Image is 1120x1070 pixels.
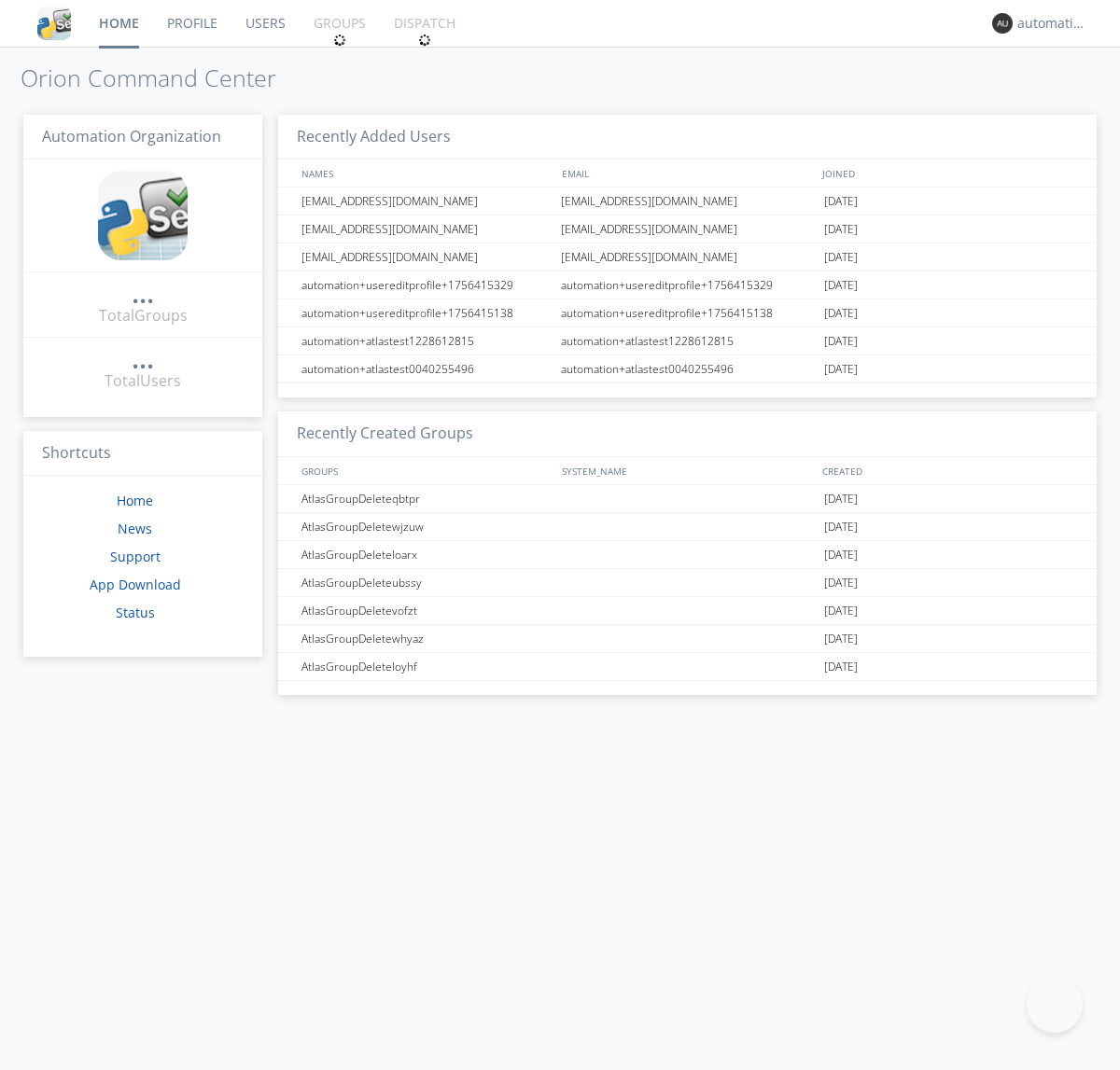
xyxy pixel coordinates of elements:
[297,355,555,382] div: automation+atlastest0040255496
[118,520,152,537] a: News
[297,541,555,568] div: AtlasGroupDeleteloarx
[297,215,555,243] div: [EMAIL_ADDRESS][DOMAIN_NAME]
[824,541,858,569] span: [DATE]
[556,188,819,215] div: [EMAIL_ADDRESS][DOMAIN_NAME]
[556,327,819,354] div: automation+atlastest1228612815
[110,548,161,565] a: Support
[37,7,71,40] img: cddb5a64eb264b2086981ab96f4c1ba7
[278,597,1097,625] a: AtlasGroupDeletevofzt[DATE]
[278,327,1097,355] a: automation+atlastest1228612815automation+atlastest1228612815[DATE]
[278,243,1097,271] a: [EMAIL_ADDRESS][DOMAIN_NAME][EMAIL_ADDRESS][DOMAIN_NAME][DATE]
[278,115,1097,160] h3: Recently Added Users
[556,299,819,327] div: automation+usereditprofile+1756415138
[824,569,858,597] span: [DATE]
[278,625,1097,653] a: AtlasGroupDeletewhyaz[DATE]
[556,271,819,299] div: automation+usereditprofile+1756415329
[278,653,1097,681] a: AtlasGroupDeleteloyhf[DATE]
[132,284,154,302] div: ...
[556,243,819,271] div: [EMAIL_ADDRESS][DOMAIN_NAME]
[297,160,553,187] div: NAMES
[297,457,553,484] div: GROUPS
[278,411,1097,457] h3: Recently Created Groups
[418,34,431,47] img: spin.svg
[824,485,858,513] span: [DATE]
[90,576,181,593] a: App Download
[132,349,154,370] a: ...
[278,485,1097,513] a: AtlasGroupDeleteqbtpr[DATE]
[297,625,555,652] div: AtlasGroupDeletewhyaz
[557,160,818,187] div: EMAIL
[824,597,858,625] span: [DATE]
[105,370,181,392] div: Total Users
[297,653,555,680] div: AtlasGroupDeleteloyhf
[297,299,555,327] div: automation+usereditprofile+1756415138
[297,243,555,271] div: [EMAIL_ADDRESS][DOMAIN_NAME]
[1027,977,1083,1033] iframe: Toggle Customer Support
[824,513,858,541] span: [DATE]
[278,513,1097,541] a: AtlasGroupDeletewjzuw[DATE]
[556,215,819,243] div: [EMAIL_ADDRESS][DOMAIN_NAME]
[278,299,1097,327] a: automation+usereditprofile+1756415138automation+usereditprofile+1756415138[DATE]
[297,327,555,354] div: automation+atlastest1228612815
[818,160,1079,187] div: JOINED
[278,188,1097,215] a: [EMAIL_ADDRESS][DOMAIN_NAME][EMAIL_ADDRESS][DOMAIN_NAME][DATE]
[132,284,154,305] a: ...
[278,355,1097,383] a: automation+atlastest0040255496automation+atlastest0040255496[DATE]
[297,513,555,540] div: AtlasGroupDeletewjzuw
[824,299,858,327] span: [DATE]
[297,597,555,624] div: AtlasGroupDeletevofzt
[117,492,153,509] a: Home
[824,188,858,215] span: [DATE]
[297,569,555,596] div: AtlasGroupDeleteubssy
[42,126,221,146] span: Automation Organization
[98,171,188,260] img: cddb5a64eb264b2086981ab96f4c1ba7
[818,457,1079,484] div: CREATED
[278,569,1097,597] a: AtlasGroupDeleteubssy[DATE]
[132,349,154,368] div: ...
[116,604,155,621] a: Status
[824,653,858,681] span: [DATE]
[278,271,1097,299] a: automation+usereditprofile+1756415329automation+usereditprofile+1756415329[DATE]
[333,34,346,47] img: spin.svg
[297,485,555,512] div: AtlasGroupDeleteqbtpr
[556,355,819,382] div: automation+atlastest0040255496
[557,457,818,484] div: SYSTEM_NAME
[278,541,1097,569] a: AtlasGroupDeleteloarx[DATE]
[23,431,262,477] h3: Shortcuts
[1017,14,1087,33] div: automation+atlas0004
[278,215,1097,243] a: [EMAIL_ADDRESS][DOMAIN_NAME][EMAIL_ADDRESS][DOMAIN_NAME][DATE]
[824,215,858,243] span: [DATE]
[992,13,1013,34] img: 373638.png
[824,355,858,383] span: [DATE]
[99,305,188,327] div: Total Groups
[824,327,858,355] span: [DATE]
[824,271,858,299] span: [DATE]
[824,625,858,653] span: [DATE]
[297,188,555,215] div: [EMAIL_ADDRESS][DOMAIN_NAME]
[824,243,858,271] span: [DATE]
[297,271,555,299] div: automation+usereditprofile+1756415329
